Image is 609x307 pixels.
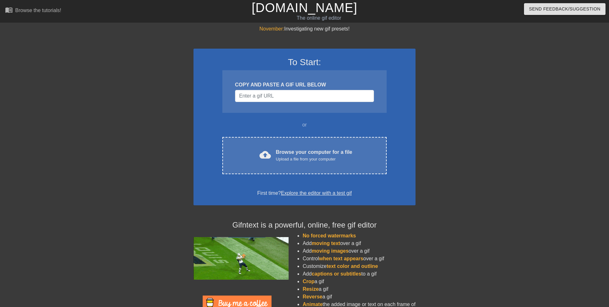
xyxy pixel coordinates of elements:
div: Browse the tutorials! [15,8,61,13]
div: Upload a file from your computer [276,156,352,162]
span: Crop [303,279,314,284]
div: First time? [202,189,407,197]
span: Animate [303,302,323,307]
span: November: [259,26,284,31]
div: Investigating new gif presets! [193,25,416,33]
li: Add to a gif [303,270,416,278]
div: Browse your computer for a file [276,148,352,162]
span: cloud_upload [259,149,271,160]
span: Send Feedback/Suggestion [529,5,600,13]
div: The online gif editor [206,14,432,22]
a: Explore the editor with a test gif [281,190,352,196]
li: Add over a gif [303,247,416,255]
div: or [210,121,399,129]
li: a gif [303,278,416,285]
span: moving text [312,241,340,246]
span: text color and outline [327,263,378,269]
li: a gif [303,293,416,301]
div: COPY AND PASTE A GIF URL BELOW [235,81,374,89]
li: Control over a gif [303,255,416,263]
span: Reverse [303,294,322,299]
a: [DOMAIN_NAME] [252,1,357,15]
input: Username [235,90,374,102]
span: No forced watermarks [303,233,356,238]
h3: To Start: [202,57,407,68]
span: moving images [312,248,349,254]
li: a gif [303,285,416,293]
a: Browse the tutorials! [5,6,61,16]
span: Resize [303,286,319,292]
img: football_small.gif [193,237,289,280]
span: when text appears [319,256,363,261]
li: Customize [303,263,416,270]
li: Add over a gif [303,240,416,247]
span: menu_book [5,6,13,14]
span: captions or subtitles [312,271,361,276]
h4: Gifntext is a powerful, online, free gif editor [193,221,416,230]
button: Send Feedback/Suggestion [524,3,606,15]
